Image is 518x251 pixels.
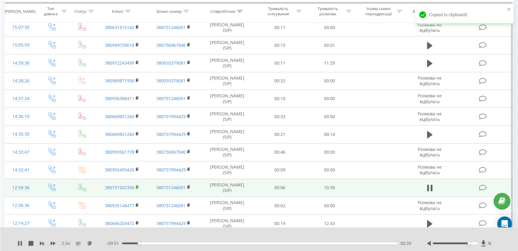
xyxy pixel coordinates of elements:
td: [PERSON_NAME] (SIP) [199,108,255,125]
div: 14:37:24 [11,93,30,105]
td: 00:00 [305,90,354,107]
div: 14:33:47 [11,146,30,158]
td: 00:02 [255,197,305,215]
button: close [507,7,511,13]
a: 380731246091 [156,203,186,208]
div: Аудіозапис розмови [413,9,451,14]
td: 00:00 [305,72,354,90]
td: [PERSON_NAME] (SIP) [199,197,255,215]
td: 00:11 [255,54,305,72]
td: 00:32 [255,72,305,90]
td: [PERSON_NAME] (SIP) [199,125,255,143]
a: 380736967040 [156,149,186,155]
div: [PERSON_NAME] [5,9,36,14]
span: Розмова не відбулась [418,164,442,175]
a: 380935379081 [156,78,186,84]
td: [PERSON_NAME] (SIP) [199,36,255,54]
div: Клієнт [112,9,124,14]
a: 380737994429 [156,131,186,137]
a: 380736967040 [156,42,186,48]
td: 00:00 [305,108,354,125]
div: 14:36:10 [11,111,30,122]
span: Розмова не відбулась [418,75,442,86]
div: 12:58:36 [11,182,30,194]
td: [PERSON_NAME] (SIP) [199,215,255,232]
div: Статус [74,9,87,14]
a: 380999729018 [105,42,134,48]
span: Розмова не відбулась [418,22,442,33]
span: - 09:51 [106,240,122,246]
a: 380731246091 [156,24,186,30]
a: 380993561778 [105,149,134,155]
a: 380731246091 [156,96,186,101]
div: Співробітник [210,9,235,14]
span: 2.5 x [62,240,70,246]
div: 14:35:30 [11,128,30,140]
td: 00:00 [305,161,354,179]
td: [PERSON_NAME] (SIP) [199,179,255,197]
a: 380731502356 [105,185,134,190]
div: 14:32:41 [11,164,30,176]
span: Розмова не відбулась [418,93,442,104]
div: 14:39:38 [11,57,30,69]
td: [PERSON_NAME] (SIP) [199,161,255,179]
td: 00:10 [255,90,305,107]
div: Назва схеми переадресації [362,6,395,17]
a: 380737994429 [156,114,186,119]
td: 00:09 [255,161,305,179]
span: 00:39 [400,240,411,246]
div: Тип дзвінка [42,6,60,17]
td: 00:11 [255,19,305,36]
a: 380737994429 [156,220,186,226]
td: [PERSON_NAME] (SIP) [199,143,255,161]
td: 11:29 [305,54,354,72]
div: 12:56:36 [11,200,30,212]
a: 380972243499 [105,60,134,66]
div: Бізнес номер [157,9,182,14]
a: 380669851260 [105,131,134,137]
td: 00:33 [255,108,305,125]
a: 380731246091 [156,185,186,190]
span: Розмова не відбулась [418,111,442,122]
a: 380737994429 [156,167,186,173]
td: 00:00 [305,197,354,215]
span: Розмова не відбулась [418,146,442,158]
a: 380936388411 [105,96,134,101]
td: [PERSON_NAME] (SIP) [199,90,255,107]
td: 10:30 [305,179,354,197]
a: 380935379081 [156,60,186,66]
td: [PERSON_NAME] (SIP) [199,19,255,36]
a: 380631915142 [105,24,134,30]
td: 00:21 [255,125,305,143]
a: 380935148477 [105,203,134,208]
div: Accessibility label [467,242,470,245]
td: 00:01 [305,36,354,54]
td: 00:15 [255,36,305,54]
td: 00:00 [305,143,354,161]
td: [PERSON_NAME] (SIP) [199,54,255,72]
div: Тривалість очікування [262,6,295,17]
div: 12:14:27 [11,217,30,229]
td: 00:00 [305,19,354,36]
div: 15:05:59 [11,39,30,51]
td: 00:14 [305,125,354,143]
td: 00:06 [255,179,305,197]
div: Open Intercom Messenger [497,216,512,231]
div: Тривалість розмови [311,6,344,17]
span: Розмова не відбулась [418,200,442,211]
div: 15:07:30 [11,21,30,33]
a: 380666203472 [105,220,134,226]
a: 380955493426 [105,167,134,173]
a: 380669851260 [105,114,134,119]
div: Copied to clipboard! [415,5,513,24]
td: 12:43 [305,215,354,232]
div: Accessibility label [138,242,140,245]
div: 14:38:26 [11,75,30,87]
td: [PERSON_NAME] (SIP) [199,72,255,90]
a: 380989871956 [105,78,134,84]
td: 00:46 [255,143,305,161]
td: 00:19 [255,215,305,232]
